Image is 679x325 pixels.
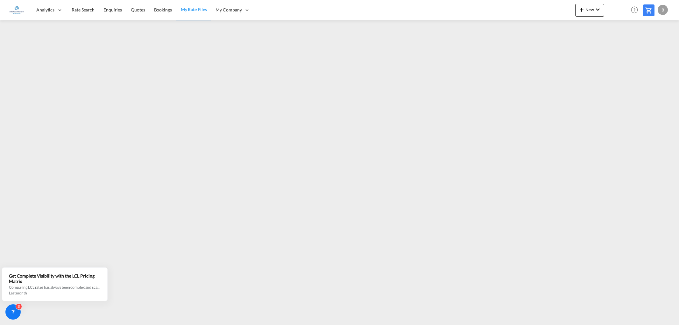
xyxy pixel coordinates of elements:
[216,7,242,13] span: My Company
[72,7,95,12] span: Rate Search
[36,7,54,13] span: Analytics
[578,7,602,12] span: New
[629,4,643,16] div: Help
[10,3,24,17] img: e1326340b7c511ef854e8d6a806141ad.jpg
[658,5,668,15] div: B
[154,7,172,12] span: Bookings
[181,7,207,12] span: My Rate Files
[629,4,640,15] span: Help
[578,6,585,13] md-icon: icon-plus 400-fg
[575,4,604,17] button: icon-plus 400-fgNewicon-chevron-down
[131,7,145,12] span: Quotes
[103,7,122,12] span: Enquiries
[594,6,602,13] md-icon: icon-chevron-down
